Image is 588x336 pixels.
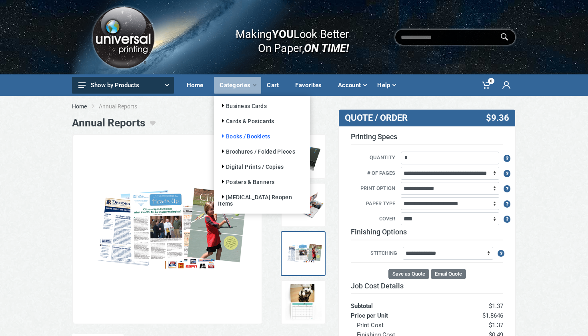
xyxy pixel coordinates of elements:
[272,27,293,41] b: YOU
[476,74,497,96] a: 0
[181,77,214,94] div: Home
[72,102,516,110] nav: breadcrumb
[372,77,401,94] div: Help
[281,280,326,325] a: Calendar
[351,320,451,330] th: Print Cost
[261,77,290,94] div: Cart
[290,77,332,94] div: Favorites
[345,215,399,224] label: Cover
[351,282,503,290] h3: Job Cost Details
[284,185,324,225] img: Open Spreads
[351,311,451,320] th: Price per Unit
[351,294,451,311] th: Subtotal
[431,269,466,279] button: Email Quote
[488,78,494,84] span: 0
[489,322,503,329] span: $1.37
[218,103,267,109] a: Business Cards
[72,117,145,129] h1: Annual Reports
[290,74,332,96] a: Favorites
[181,74,214,96] a: Home
[486,113,509,123] span: $9.36
[218,118,274,124] a: Cards & Postcards
[81,183,254,276] img: Samples
[284,282,324,322] img: Calendar
[218,194,292,207] a: [MEDICAL_DATA] Reopen Items
[72,77,174,94] button: Show by Products
[281,231,326,276] a: Samples
[482,312,503,319] span: $1.8646
[284,234,324,274] img: Samples
[332,77,372,94] div: Account
[218,133,270,140] a: Books / Booklets
[220,19,349,55] div: Making Look Better On Paper,
[351,228,503,240] h3: Finishing Options
[489,302,503,310] span: $1.37
[218,164,284,170] a: Digital Prints / Copies
[388,269,429,279] button: Save as Quote
[90,4,157,71] img: Logo.png
[304,41,349,55] i: ON TIME!
[218,148,295,155] a: Brochures / Folded Pieces
[99,102,149,110] li: Annual Reports
[72,102,87,110] a: Home
[214,77,261,94] div: Categories
[261,74,290,96] a: Cart
[351,249,401,258] label: Stitching
[218,179,275,185] a: Posters & Banners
